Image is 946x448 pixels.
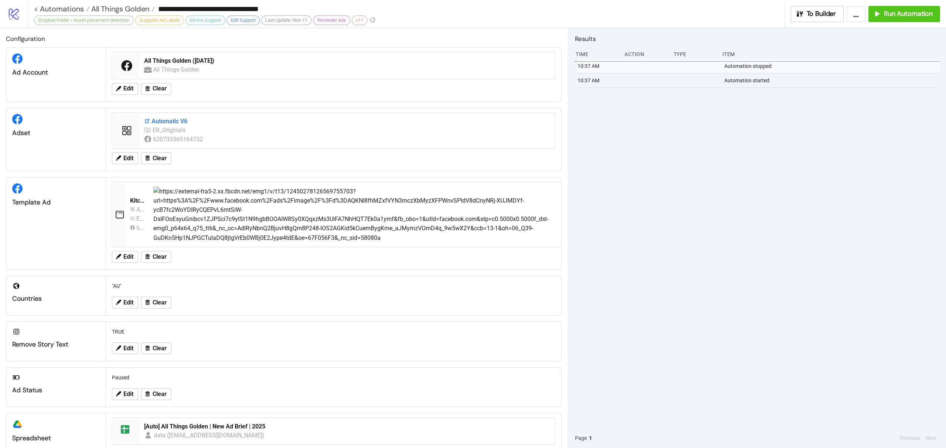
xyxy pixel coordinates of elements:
[313,15,350,25] div: Reminder Ads
[112,251,138,263] button: Edit
[141,342,171,354] button: Clear
[135,15,184,25] div: Supports Ad Labels
[575,47,619,61] div: Time
[112,297,138,309] button: Edit
[123,254,133,260] span: Edit
[577,59,620,73] div: 10:37 AM
[724,59,942,73] div: Automation stopped
[575,34,940,44] h2: Results
[153,155,167,162] span: Clear
[141,297,171,309] button: Clear
[123,345,133,352] span: Edit
[868,6,940,22] button: Run Automation
[847,6,865,22] button: ...
[141,83,171,95] button: Clear
[123,155,133,162] span: Edit
[923,434,939,442] button: Next
[136,214,144,223] div: ER_Originals
[884,10,933,18] span: Run Automation
[12,340,100,349] div: Remove Story Text
[112,342,138,354] button: Edit
[109,371,558,385] div: Paused
[587,434,594,442] button: 1
[724,73,942,87] div: Automation started
[352,15,367,25] div: v11
[153,125,187,135] div: ER_Originals
[12,294,100,303] div: Countries
[130,197,147,205] div: Kitchn Template
[186,15,225,25] div: GDrive Support
[141,388,171,400] button: Clear
[153,254,167,260] span: Clear
[144,57,551,65] div: All Things Golden ([DATE])
[153,187,608,242] img: https://external-fra5-2.xx.fbcdn.net/emg1/v/t13/12450278126569755703?url=https%3A%2F%2Fwww.facebo...
[109,325,558,339] div: TRUE
[109,279,558,293] div: "AU"
[144,117,551,125] div: Automatic V6
[577,73,620,87] div: 10:37 AM
[123,299,133,306] span: Edit
[112,83,138,95] button: Edit
[12,198,100,207] div: Template Ad
[153,391,167,397] span: Clear
[12,68,100,77] div: Ad Account
[575,434,587,442] span: Page
[34,5,89,13] a: < Automations
[153,345,167,352] span: Clear
[144,423,551,431] div: [Auto] All Things Golden | New Ad Brief | 2025
[12,129,100,137] div: Adset
[34,15,134,25] div: Dropbox Folder / Asset placement detection
[153,135,204,144] div: 620733365164732
[112,152,138,164] button: Edit
[898,434,922,442] button: Previous
[141,251,171,263] button: Clear
[722,47,940,61] div: Item
[673,47,717,61] div: Type
[261,15,312,25] div: Last Update: Nov-11
[227,15,260,25] div: Edit Support
[12,434,100,442] div: Spreadsheet
[153,85,167,92] span: Clear
[141,152,171,164] button: Clear
[12,386,100,394] div: Ad Status
[624,47,667,61] div: Action
[136,205,144,214] div: Automatic V1
[6,34,562,44] h2: Configuration
[791,6,844,22] button: To Builder
[136,223,144,232] div: 620733365164732
[123,391,133,397] span: Edit
[153,65,201,74] div: All Things Golden
[807,10,836,18] span: To Builder
[89,4,149,14] span: All Things Golden
[123,85,133,92] span: Edit
[89,5,155,13] a: All Things Golden
[153,299,167,306] span: Clear
[154,431,265,440] div: data ([EMAIL_ADDRESS][DOMAIN_NAME])
[112,388,138,400] button: Edit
